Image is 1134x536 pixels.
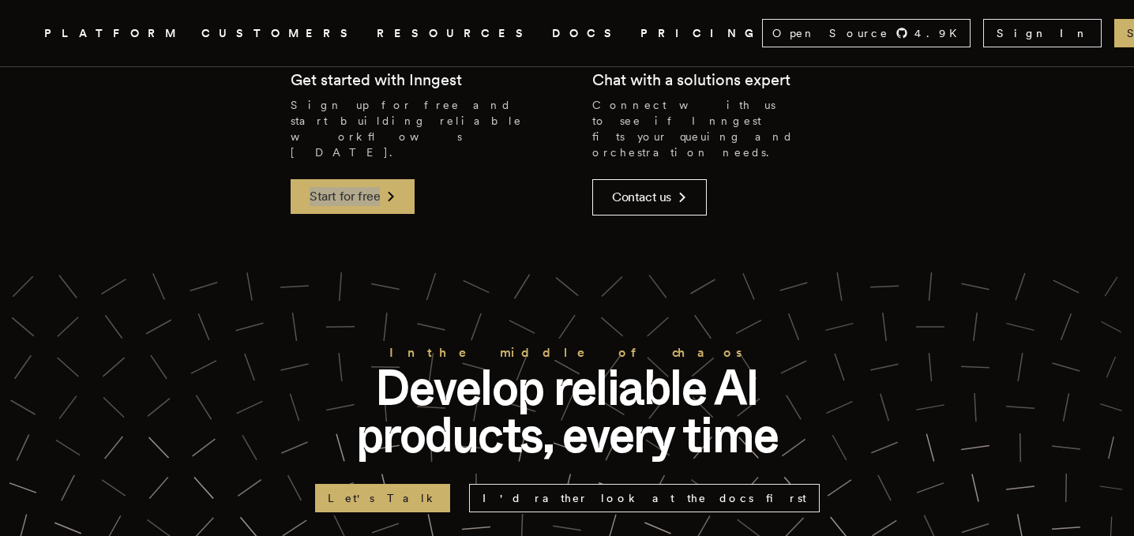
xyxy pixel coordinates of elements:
[314,342,820,364] h2: In the middle of chaos
[592,69,790,91] h2: Chat with a solutions expert
[315,484,450,512] a: Let's Talk
[772,25,889,41] span: Open Source
[377,24,533,43] button: RESOURCES
[201,24,358,43] a: CUSTOMERS
[291,179,415,214] a: Start for free
[469,484,820,512] a: I'd rather look at the docs first
[592,179,707,216] a: Contact us
[914,25,967,41] span: 4.9 K
[314,364,820,459] p: Develop reliable AI products, every time
[592,97,843,160] p: Connect with us to see if Inngest fits your queuing and orchestration needs.
[291,69,462,91] h2: Get started with Inngest
[291,97,542,160] p: Sign up for free and start building reliable workflows [DATE].
[44,24,182,43] button: PLATFORM
[552,24,621,43] a: DOCS
[640,24,762,43] a: PRICING
[983,19,1102,47] a: Sign In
